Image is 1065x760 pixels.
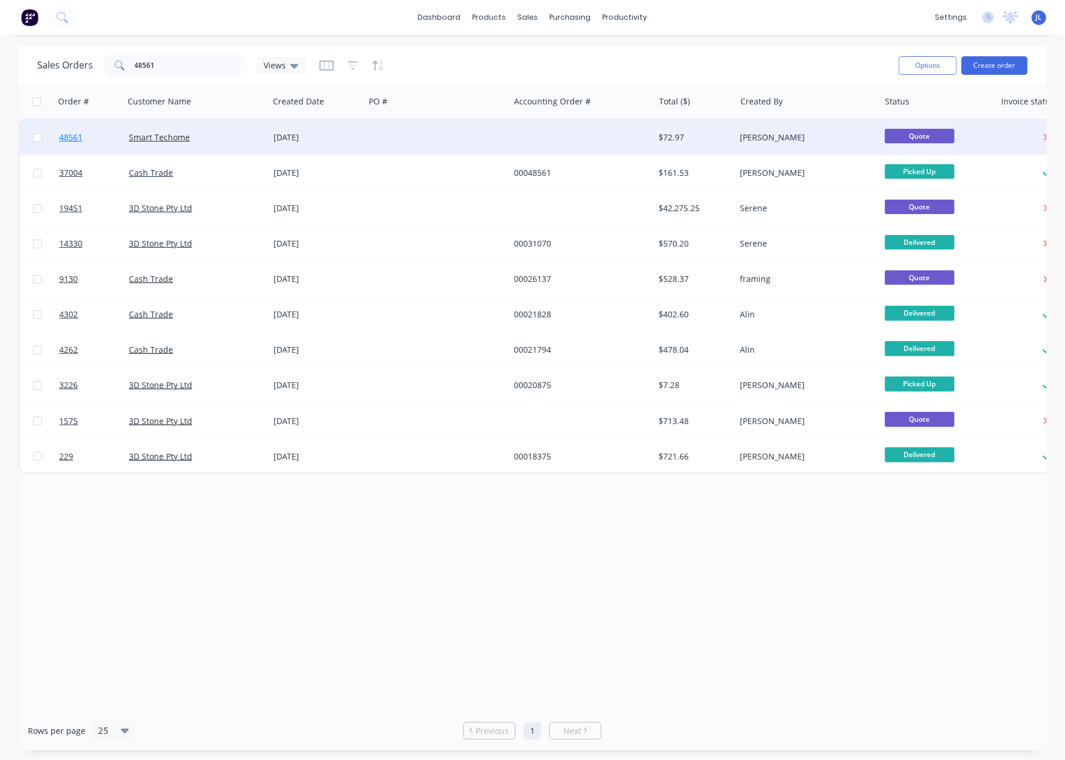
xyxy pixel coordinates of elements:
div: [PERSON_NAME] [740,132,869,143]
span: 4262 [59,344,78,356]
span: 48561 [59,132,82,143]
div: framing [740,273,869,285]
span: Next [563,725,581,737]
span: Picked Up [885,377,955,391]
span: 14330 [59,238,82,249]
div: $7.28 [659,379,727,391]
span: JL [1036,12,1042,23]
div: Order # [58,96,89,107]
div: 00020875 [514,379,643,391]
div: [PERSON_NAME] [740,451,869,462]
a: 19451 [59,191,129,226]
div: Created Date [273,96,324,107]
a: 3D Stone Pty Ltd [129,202,192,213]
a: 3D Stone Pty Ltd [129,379,192,390]
span: Delivered [885,306,955,320]
div: [DATE] [274,202,360,214]
div: $713.48 [659,415,727,427]
a: 4262 [59,332,129,367]
a: 14330 [59,226,129,261]
h1: Sales Orders [37,60,93,71]
div: Created By [740,96,783,107]
span: Delivered [885,341,955,356]
a: Previous page [464,725,515,737]
div: [DATE] [274,132,360,143]
div: [PERSON_NAME] [740,415,869,427]
a: 229 [59,439,129,474]
div: Alin [740,309,869,320]
span: Previous [476,725,509,737]
div: [DATE] [274,451,360,462]
a: 9130 [59,262,129,296]
div: 00031070 [514,238,643,249]
a: Cash Trade [129,167,173,178]
a: dashboard [412,9,467,26]
div: [DATE] [274,309,360,320]
div: $72.97 [659,132,727,143]
a: 3D Stone Pty Ltd [129,238,192,249]
span: 9130 [59,273,78,285]
div: Status [886,96,910,107]
div: $570.20 [659,238,727,249]
button: Options [899,56,957,75]
div: [DATE] [274,273,360,285]
span: Rows per page [28,725,85,737]
a: Page 1 is your current page [524,722,541,740]
div: [DATE] [274,238,360,249]
div: Serene [740,202,869,214]
div: products [467,9,512,26]
span: Delivered [885,235,955,249]
div: $721.66 [659,451,727,462]
div: sales [512,9,544,26]
a: 3226 [59,368,129,403]
a: Smart Techome [129,132,190,143]
span: 4302 [59,309,78,320]
div: [DATE] [274,379,360,391]
span: 37004 [59,167,82,179]
div: $478.04 [659,344,727,356]
a: Cash Trade [129,309,173,320]
span: Quote [885,129,955,143]
a: Cash Trade [129,344,173,355]
a: Cash Trade [129,273,173,284]
div: Serene [740,238,869,249]
div: productivity [597,9,653,26]
div: Alin [740,344,869,356]
div: [DATE] [274,415,360,427]
div: Invoice status [1002,96,1055,107]
div: Total ($) [659,96,690,107]
a: 1575 [59,404,129,439]
a: 3D Stone Pty Ltd [129,451,192,462]
span: 3226 [59,379,78,391]
img: Factory [21,9,38,26]
span: 19451 [59,202,82,214]
div: $42,275.25 [659,202,727,214]
ul: Pagination [459,722,606,740]
a: 48561 [59,120,129,155]
span: Delivered [885,447,955,462]
div: $528.37 [659,273,727,285]
div: PO # [369,96,387,107]
a: Next page [550,725,601,737]
div: $161.53 [659,167,727,179]
button: Create order [962,56,1028,75]
div: 00021828 [514,309,643,320]
div: 00026137 [514,273,643,285]
a: 37004 [59,155,129,190]
span: Quote [885,412,955,426]
div: [DATE] [274,344,360,356]
div: purchasing [544,9,597,26]
div: 00021794 [514,344,643,356]
a: 3D Stone Pty Ltd [129,415,192,426]
span: Quote [885,270,955,285]
a: 4302 [59,297,129,332]
div: settings [930,9,973,26]
span: Views [264,59,286,71]
div: 00048561 [514,167,643,179]
span: Picked Up [885,164,955,179]
div: Accounting Order # [514,96,591,107]
span: Quote [885,200,955,214]
div: [PERSON_NAME] [740,379,869,391]
span: 229 [59,451,73,462]
div: Customer Name [128,96,191,107]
